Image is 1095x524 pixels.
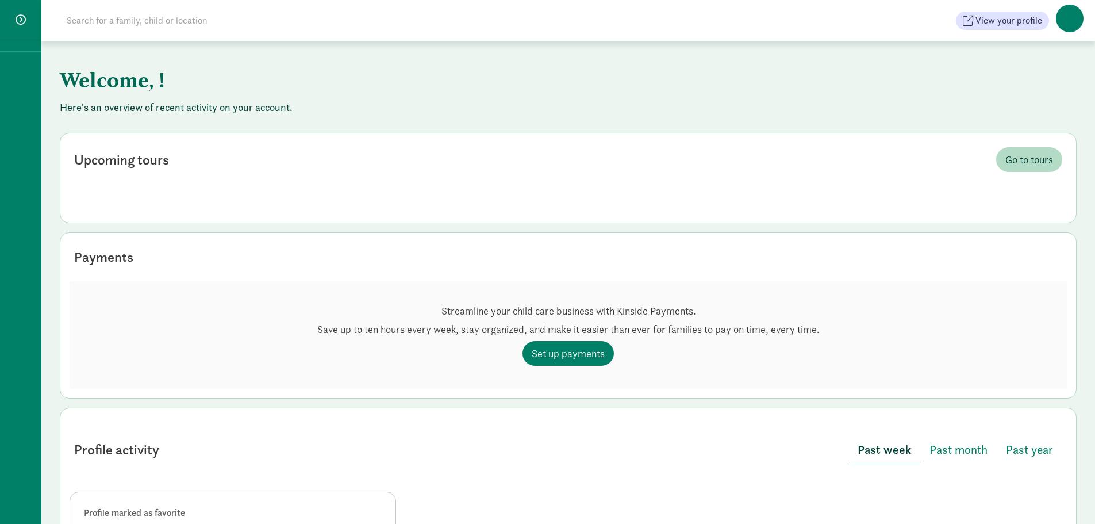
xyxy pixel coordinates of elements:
[60,59,629,101] h1: Welcome, !
[74,439,159,460] div: Profile activity
[532,346,605,361] span: Set up payments
[858,441,911,459] span: Past week
[74,150,169,170] div: Upcoming tours
[929,441,988,459] span: Past month
[996,147,1062,172] a: Go to tours
[1005,152,1053,167] span: Go to tours
[848,436,920,464] button: Past week
[84,506,382,520] div: Profile marked as favorite
[956,12,1049,30] button: View your profile
[522,341,614,366] a: Set up payments
[317,323,819,336] p: Save up to ten hours every week, stay organized, and make it easier than ever for families to pay...
[1006,441,1053,459] span: Past year
[975,14,1042,28] span: View your profile
[997,436,1062,464] button: Past year
[60,9,382,32] input: Search for a family, child or location
[60,101,1077,114] p: Here's an overview of recent activity on your account.
[74,247,133,267] div: Payments
[920,436,997,464] button: Past month
[317,304,819,318] p: Streamline your child care business with Kinside Payments.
